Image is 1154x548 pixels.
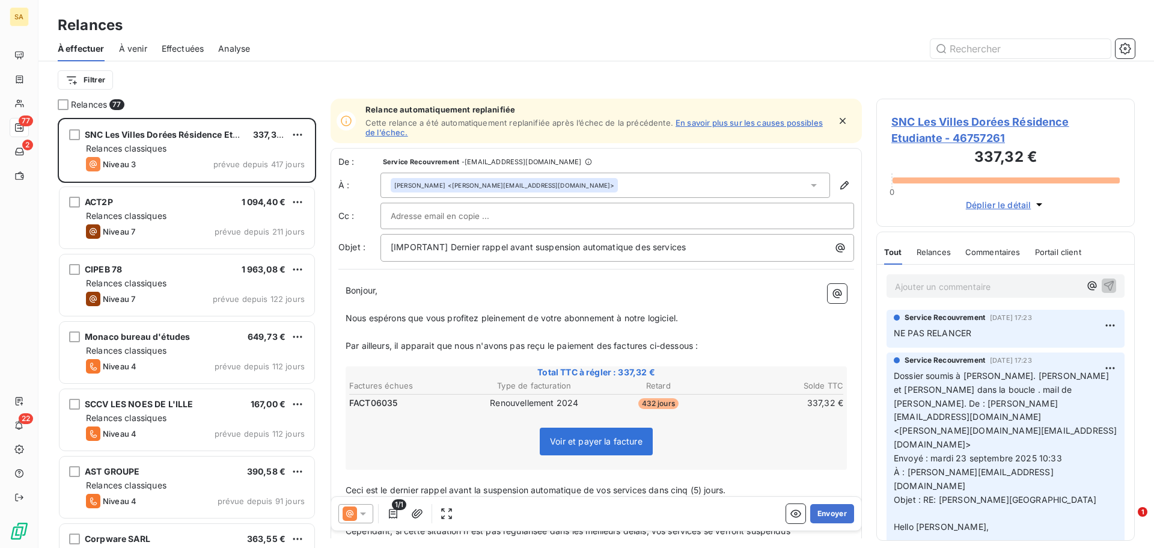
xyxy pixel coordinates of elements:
[58,14,123,36] h3: Relances
[966,199,1031,211] span: Déplier le détail
[218,43,250,55] span: Analyse
[394,181,445,189] span: [PERSON_NAME]
[884,247,902,257] span: Tout
[1113,507,1142,536] iframe: Intercom live chat
[338,242,365,252] span: Objet :
[365,105,829,114] span: Relance automatiquement replanifiée
[85,197,113,207] span: ACT2P
[905,312,985,323] span: Service Recouvrement
[103,159,136,169] span: Niveau 3
[894,467,1054,491] span: À : [PERSON_NAME][EMAIL_ADDRESS][DOMAIN_NAME]
[905,355,985,366] span: Service Recouvrement
[71,99,107,111] span: Relances
[894,522,989,532] span: Hello [PERSON_NAME],
[347,366,845,378] span: Total TTC à régler : 337,32 €
[22,140,33,150] span: 2
[119,43,147,55] span: À venir
[215,227,305,236] span: prévue depuis 211 jours
[103,227,135,236] span: Niveau 7
[894,371,1117,449] span: Dossier soumis à [PERSON_NAME]. [PERSON_NAME] et [PERSON_NAME] dans la boucle . mail de [PERSON_N...
[103,362,136,371] span: Niveau 4
[247,466,285,476] span: 390,58 €
[721,396,844,410] td: 337,32 €
[10,522,29,541] img: Logo LeanPay
[394,181,614,189] div: <[PERSON_NAME][EMAIL_ADDRESS][DOMAIN_NAME]>
[103,429,136,439] span: Niveau 4
[349,380,472,392] th: Factures échues
[215,429,305,439] span: prévue depuis 112 jours
[391,242,686,252] span: [IMPORTANT] Dernier rappel avant suspension automatique des services
[346,485,725,495] span: Ceci est le dernier rappel avant la suspension automatique de vos services dans cinq (5) jours.
[85,264,122,274] span: CIPEB 78
[213,294,305,304] span: prévue depuis 122 jours
[242,264,286,274] span: 1 963,08 €
[894,453,1062,463] span: Envoyé : mardi 23 septembre 2025 10:33
[85,534,150,544] span: Corpware SARL
[86,413,166,423] span: Relances classiques
[86,211,166,221] span: Relances classiques
[85,331,190,342] span: Monaco bureau d'études
[383,158,459,165] span: Service Recouvrement
[213,159,305,169] span: prévue depuis 417 jours
[109,99,124,110] span: 77
[930,39,1111,58] input: Rechercher
[253,129,290,140] span: 337,32 €
[346,313,678,323] span: Nous espérons que vous profitez pleinement de votre abonnement à notre logiciel.
[338,156,380,168] span: De :
[638,398,679,409] span: 432 jours
[365,118,673,128] span: Cette relance a été automatiquement replanifiée après l’échec de la précédente.
[550,436,643,446] span: Voir et payer la facture
[962,198,1049,212] button: Déplier le détail
[218,496,305,506] span: prévue depuis 91 jours
[473,380,596,392] th: Type de facturation
[86,345,166,356] span: Relances classiques
[247,534,285,544] span: 363,55 €
[85,466,140,476] span: AST GROUPE
[19,413,33,424] span: 22
[392,499,406,510] span: 1/1
[365,118,823,137] a: En savoir plus sur les causes possibles de l’échec.
[58,43,105,55] span: À effectuer
[391,207,520,225] input: Adresse email en copie ...
[86,143,166,153] span: Relances classiques
[990,357,1032,364] span: [DATE] 17:23
[58,118,316,548] div: grid
[346,340,698,351] span: Par ailleurs, il apparait que nous n'avons pas reçu le paiement des factures ci-dessous :
[891,146,1120,170] h3: 337,32 €
[242,197,286,207] span: 1 094,40 €
[721,380,844,392] th: Solde TTC
[338,210,380,222] label: Cc :
[103,496,136,506] span: Niveau 4
[917,247,951,257] span: Relances
[103,294,135,304] span: Niveau 7
[965,247,1021,257] span: Commentaires
[215,362,305,371] span: prévue depuis 112 jours
[338,179,380,191] label: À :
[346,285,377,295] span: Bonjour,
[58,70,113,90] button: Filtrer
[248,331,285,342] span: 649,73 €
[990,314,1032,321] span: [DATE] 17:23
[19,115,33,126] span: 77
[462,158,581,165] span: - [EMAIL_ADDRESS][DOMAIN_NAME]
[251,399,285,409] span: 167,00 €
[1035,247,1081,257] span: Portail client
[86,480,166,490] span: Relances classiques
[349,397,397,409] span: FACT06035
[894,494,1096,505] span: Objet : RE: [PERSON_NAME][GEOGRAPHIC_DATA]
[810,504,854,523] button: Envoyer
[891,114,1120,146] span: SNC Les Villes Dorées Résidence Etudiante - 46757261
[162,43,204,55] span: Effectuées
[597,380,720,392] th: Retard
[85,399,193,409] span: SCCV LES NOES DE L'ILLE
[10,7,29,26] div: SA
[890,187,894,197] span: 0
[473,396,596,410] td: Renouvellement 2024
[1138,507,1147,517] span: 1
[86,278,166,288] span: Relances classiques
[85,129,264,140] span: SNC Les Villes Dorées Résidence Etudiante
[894,328,971,338] span: NE PAS RELANCER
